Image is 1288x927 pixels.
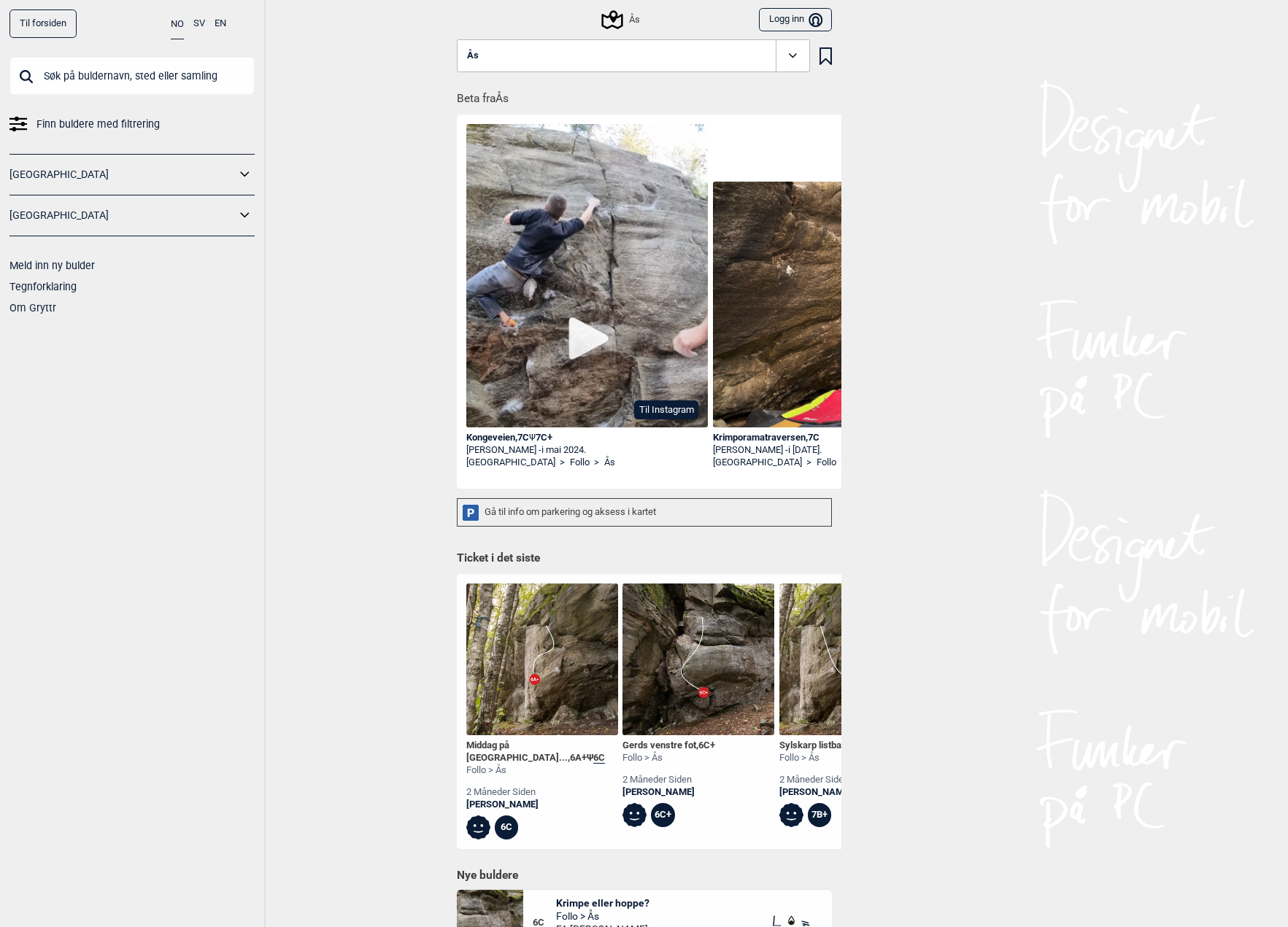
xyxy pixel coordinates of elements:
input: Søk på buldernavn, sted eller samling [9,57,255,95]
span: Follo > Ås [556,909,649,923]
a: [GEOGRAPHIC_DATA] [9,205,236,226]
h1: Ticket i det siste [457,551,832,567]
a: Follo [817,457,836,469]
a: [GEOGRAPHIC_DATA] [9,164,236,185]
img: Middag pa Villa Sandvigen 201004 [466,583,618,735]
div: 2 måneder siden [466,786,618,799]
div: 2 måneder siden [779,774,870,786]
div: [PERSON_NAME] - [466,444,709,457]
img: HC pa Kongeveien [466,124,709,521]
span: 6A+ [570,752,587,763]
img: Sylskarp listbaug 201005 [779,583,931,735]
div: Kongeveien , 7C 7C+ [466,432,709,444]
div: 6C [495,815,519,839]
span: Krimpe eller hoppe? [556,896,649,909]
img: Gerds venstre fot 201003 [622,583,774,735]
span: 6C [593,752,605,764]
div: 2 måneder siden [622,774,715,786]
a: Til forsiden [9,9,77,38]
button: Ås [457,39,810,73]
button: SV [193,9,205,38]
button: EN [215,9,226,38]
div: Krimporamatraversen , 7C [713,432,955,444]
div: Gå til info om parkering og aksess i kartet [457,498,832,527]
h1: Beta fra Ås [457,82,841,107]
h1: Nye buldere [457,868,832,883]
img: Alex pa Krimporamatraversen [713,182,955,427]
div: [PERSON_NAME] - [713,444,955,457]
div: 6C+ [651,803,675,827]
span: i mai 2024. [541,444,586,455]
span: Ås [467,50,479,61]
button: NO [171,9,184,39]
a: [PERSON_NAME] [622,786,715,799]
div: Follo > Ås [779,752,870,764]
span: 6C+ [698,740,715,750]
a: Follo [570,457,590,469]
a: Meld inn ny bulder [9,260,95,271]
span: > [594,457,599,469]
a: [PERSON_NAME] [779,786,870,799]
a: [GEOGRAPHIC_DATA] [713,457,802,469]
div: 7B+ [808,803,832,827]
a: Om Gryttr [9,302,56,314]
span: i [DATE]. [788,444,822,455]
a: Ås [604,457,615,469]
span: > [806,457,811,469]
span: > [841,457,846,469]
div: Follo > Ås [622,752,715,764]
span: Ψ [529,432,536,443]
a: [GEOGRAPHIC_DATA] [466,457,555,469]
span: > [560,457,565,469]
a: Finn buldere med filtrering [9,114,255,135]
span: Finn buldere med filtrering [36,114,160,135]
a: Tegnforklaring [9,281,77,292]
button: Logg inn [759,8,831,32]
div: Follo > Ås [466,764,618,777]
button: Til Instagram [634,400,698,419]
div: Sylskarp listbaug , [779,740,870,752]
div: Middag på [GEOGRAPHIC_DATA]... , Ψ [466,740,618,764]
a: [PERSON_NAME] [466,799,618,811]
div: Gerds venstre fot , [622,740,715,752]
div: Ås [603,11,639,28]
